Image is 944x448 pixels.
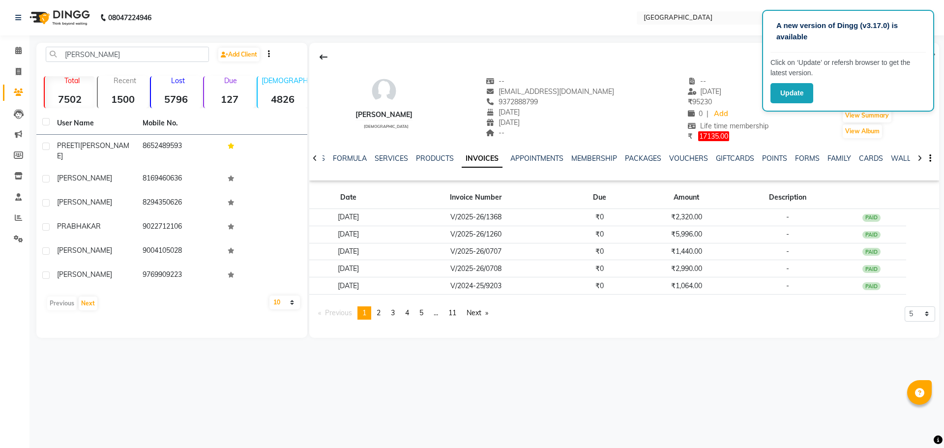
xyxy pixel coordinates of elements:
[891,154,919,163] a: WALLET
[387,226,564,243] td: V/2025-26/1260
[486,87,615,96] span: [EMAIL_ADDRESS][DOMAIN_NAME]
[57,174,112,182] span: [PERSON_NAME]
[137,135,222,167] td: 8652489593
[137,264,222,288] td: 9769909223
[355,110,413,120] div: [PERSON_NAME]
[375,154,408,163] a: SERVICES
[634,209,738,226] td: ₹2,320.00
[309,260,387,277] td: [DATE]
[862,248,881,256] div: PAID
[776,20,920,42] p: A new version of Dingg (v3.17.0) is available
[218,48,260,61] a: Add Client
[786,212,789,221] span: -
[564,243,634,260] td: ₹0
[843,109,891,122] button: View Summary
[688,77,707,86] span: --
[786,264,789,273] span: -
[634,277,738,295] td: ₹1,064.00
[688,109,703,118] span: 0
[57,246,112,255] span: [PERSON_NAME]
[57,198,112,207] span: [PERSON_NAME]
[903,409,934,438] iframe: chat widget
[486,128,505,137] span: --
[564,260,634,277] td: ₹0
[137,239,222,264] td: 9004105028
[698,131,729,141] span: 17135.00
[770,83,813,103] button: Update
[462,150,502,168] a: INVOICES
[862,231,881,239] div: PAID
[313,48,334,66] div: Back to Client
[204,93,254,105] strong: 127
[843,124,882,138] button: View Album
[333,154,367,163] a: FORMULA
[707,109,708,119] span: |
[387,186,564,209] th: Invoice Number
[206,76,254,85] p: Due
[49,76,95,85] p: Total
[486,97,538,106] span: 9372888799
[369,76,399,106] img: avatar
[309,209,387,226] td: [DATE]
[309,226,387,243] td: [DATE]
[102,76,148,85] p: Recent
[486,77,505,86] span: --
[625,154,661,163] a: PACKAGES
[309,277,387,295] td: [DATE]
[716,154,754,163] a: GIFTCARDS
[387,243,564,260] td: V/2025-26/0707
[862,214,881,222] div: PAID
[313,306,494,320] nav: Pagination
[688,97,692,106] span: ₹
[486,118,520,127] span: [DATE]
[419,308,423,317] span: 5
[391,308,395,317] span: 3
[57,141,129,160] span: [PERSON_NAME]
[462,306,493,320] a: Next
[57,222,101,231] span: PRABHAKAR
[137,167,222,191] td: 8169460636
[155,76,201,85] p: Lost
[377,308,381,317] span: 2
[151,93,201,105] strong: 5796
[738,186,837,209] th: Description
[325,308,352,317] span: Previous
[387,277,564,295] td: V/2024-25/9203
[827,154,851,163] a: FAMILY
[786,247,789,256] span: -
[564,186,634,209] th: Due
[564,226,634,243] td: ₹0
[770,58,926,78] p: Click on ‘Update’ or refersh browser to get the latest version.
[564,277,634,295] td: ₹0
[137,191,222,215] td: 8294350626
[387,209,564,226] td: V/2025-26/1368
[137,112,222,135] th: Mobile No.
[108,4,151,31] b: 08047224946
[45,93,95,105] strong: 7502
[486,108,520,117] span: [DATE]
[564,209,634,226] td: ₹0
[786,230,789,239] span: -
[571,154,617,163] a: MEMBERSHIP
[25,4,92,31] img: logo
[448,308,456,317] span: 11
[712,107,730,121] a: Add
[510,154,563,163] a: APPOINTMENTS
[634,260,738,277] td: ₹2,990.00
[688,97,712,106] span: 95230
[862,265,881,273] div: PAID
[862,282,881,290] div: PAID
[137,215,222,239] td: 9022712106
[362,308,366,317] span: 1
[309,186,387,209] th: Date
[634,243,738,260] td: ₹1,440.00
[416,154,454,163] a: PRODUCTS
[309,243,387,260] td: [DATE]
[262,76,308,85] p: [DEMOGRAPHIC_DATA]
[57,270,112,279] span: [PERSON_NAME]
[634,186,738,209] th: Amount
[79,297,97,310] button: Next
[434,308,438,317] span: ...
[57,141,80,150] span: PREETI
[46,47,209,62] input: Search by Name/Mobile/Email/Code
